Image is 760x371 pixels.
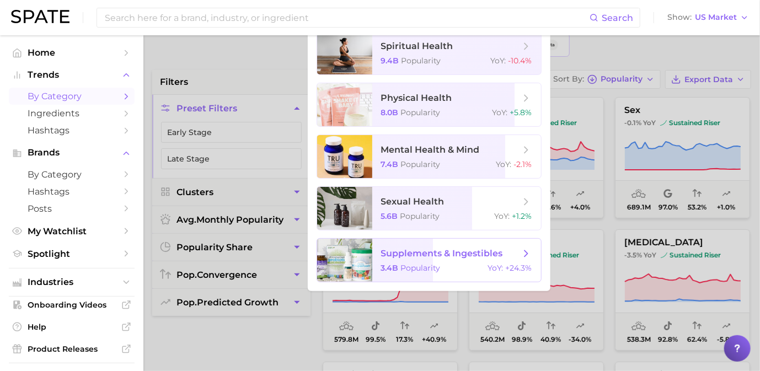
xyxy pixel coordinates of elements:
[514,159,532,169] span: -2.1%
[9,44,135,61] a: Home
[602,13,633,23] span: Search
[9,67,135,83] button: Trends
[9,341,135,357] a: Product Releases
[28,249,116,259] span: Spotlight
[381,159,399,169] span: 7.4b
[28,322,116,332] span: Help
[9,105,135,122] a: Ingredients
[9,223,135,240] a: My Watchlist
[402,56,441,66] span: Popularity
[9,319,135,335] a: Help
[381,144,480,155] span: mental health & mind
[9,245,135,262] a: Spotlight
[28,169,116,180] span: by Category
[28,148,116,158] span: Brands
[509,56,532,66] span: -10.4%
[381,211,398,221] span: 5.6b
[401,263,441,273] span: Popularity
[488,263,504,273] span: YoY :
[506,263,532,273] span: +24.3%
[9,88,135,105] a: by Category
[28,300,116,310] span: Onboarding Videos
[9,122,135,139] a: Hashtags
[28,108,116,119] span: Ingredients
[495,211,510,221] span: YoY :
[401,159,441,169] span: Popularity
[381,263,399,273] span: 3.4b
[400,211,440,221] span: Popularity
[381,107,399,117] span: 8.0b
[9,200,135,217] a: Posts
[11,10,69,23] img: SPATE
[381,196,445,207] span: sexual health
[381,41,453,51] span: spiritual health
[496,159,512,169] span: YoY :
[28,203,116,214] span: Posts
[28,277,116,287] span: Industries
[28,186,116,197] span: Hashtags
[512,211,532,221] span: +1.2%
[401,107,441,117] span: Popularity
[28,91,116,101] span: by Category
[510,107,532,117] span: +5.8%
[491,56,506,66] span: YoY :
[104,8,590,27] input: Search here for a brand, industry, or ingredient
[665,10,752,25] button: ShowUS Market
[667,14,692,20] span: Show
[28,344,116,354] span: Product Releases
[381,93,452,103] span: physical health
[28,70,116,80] span: Trends
[28,47,116,58] span: Home
[9,166,135,183] a: by Category
[28,226,116,236] span: My Watchlist
[381,56,399,66] span: 9.4b
[695,14,737,20] span: US Market
[9,274,135,291] button: Industries
[28,125,116,136] span: Hashtags
[9,183,135,200] a: Hashtags
[493,107,508,117] span: YoY :
[381,248,503,259] span: supplements & ingestibles
[9,297,135,313] a: Onboarding Videos
[308,22,550,291] ul: 2.Choosing Category
[9,144,135,161] button: Brands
